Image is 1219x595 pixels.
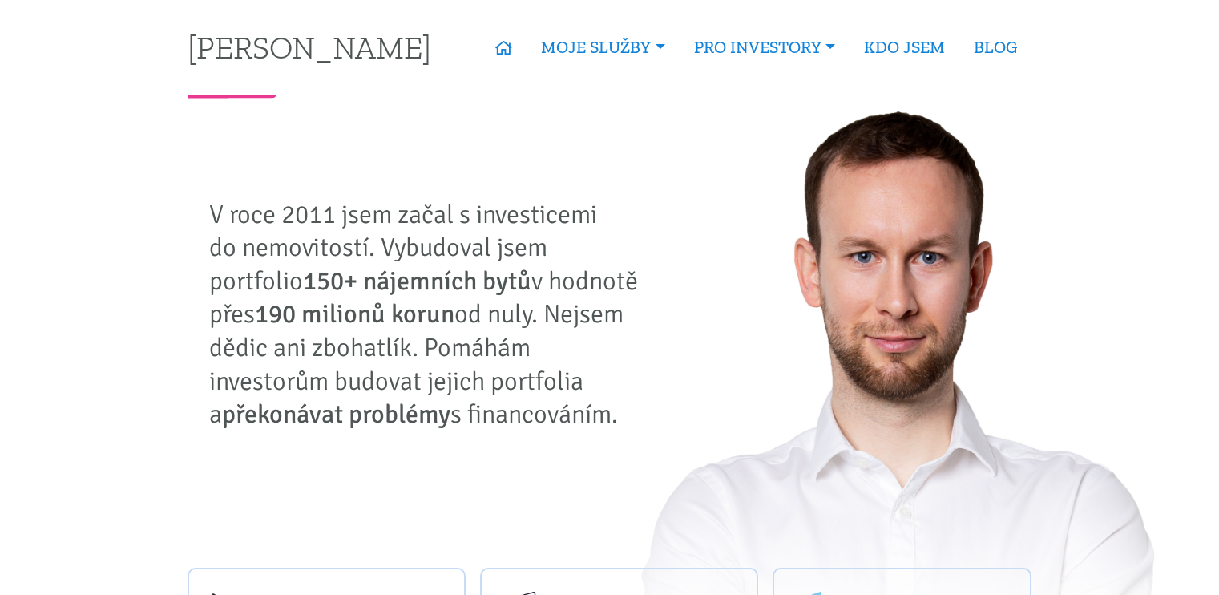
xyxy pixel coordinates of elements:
[188,31,431,63] a: [PERSON_NAME]
[959,29,1031,66] a: BLOG
[527,29,679,66] a: MOJE SLUŽBY
[209,198,650,431] p: V roce 2011 jsem začal s investicemi do nemovitostí. Vybudoval jsem portfolio v hodnotě přes od n...
[255,298,454,330] strong: 190 milionů korun
[303,265,531,297] strong: 150+ nájemních bytů
[680,29,850,66] a: PRO INVESTORY
[850,29,959,66] a: KDO JSEM
[222,399,450,430] strong: překonávat problémy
